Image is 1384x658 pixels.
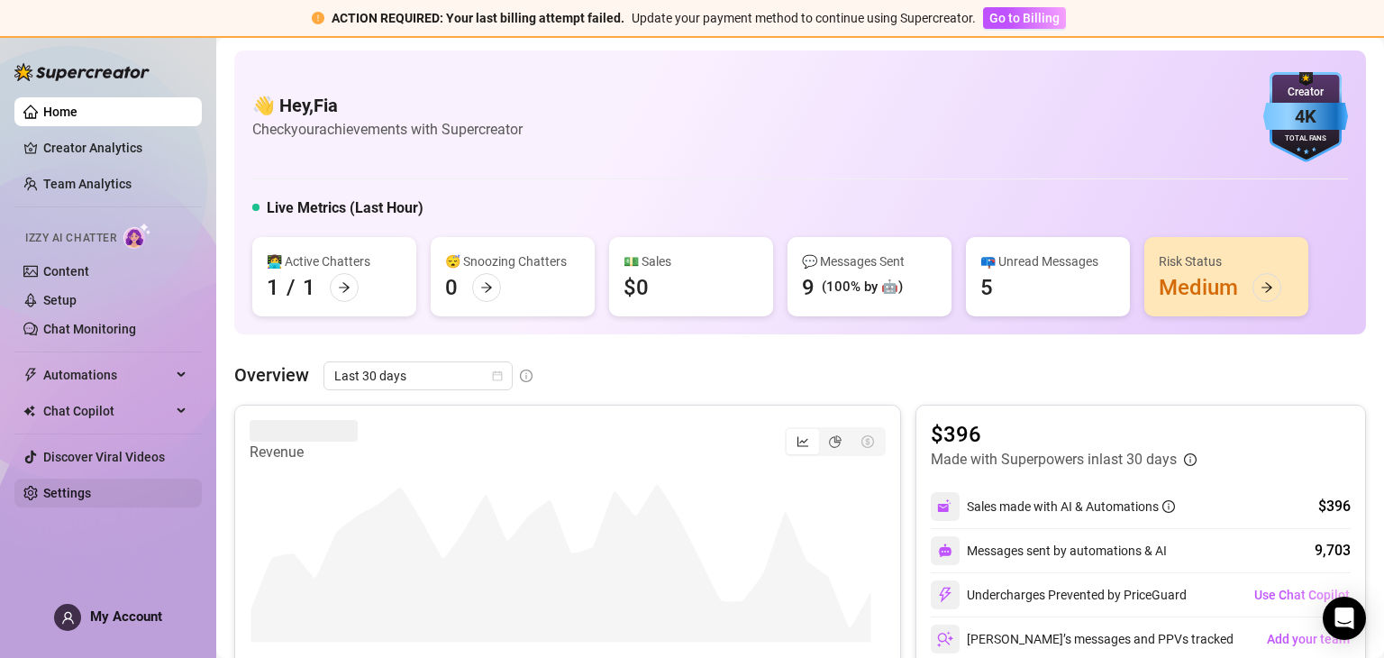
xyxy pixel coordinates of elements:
[14,63,150,81] img: logo-BBDzfeDw.svg
[332,11,624,25] strong: ACTION REQUIRED: Your last billing attempt failed.
[90,608,162,625] span: My Account
[967,497,1175,516] div: Sales made with AI & Automations
[802,251,937,271] div: 💬 Messages Sent
[937,631,953,647] img: svg%3e
[338,281,351,294] span: arrow-right
[312,12,324,24] span: exclamation-circle
[1263,84,1348,101] div: Creator
[989,11,1060,25] span: Go to Billing
[1263,72,1348,162] img: blue-badge-DgoSNQY1.svg
[802,273,815,302] div: 9
[43,397,171,425] span: Chat Copilot
[931,625,1234,653] div: [PERSON_NAME]’s messages and PPVs tracked
[25,230,116,247] span: Izzy AI Chatter
[1315,540,1351,562] div: 9,703
[43,177,132,191] a: Team Analytics
[931,536,1167,565] div: Messages sent by automations & AI
[43,264,89,279] a: Content
[492,370,503,381] span: calendar
[1318,496,1351,517] div: $396
[61,611,75,625] span: user
[250,442,358,463] article: Revenue
[1263,133,1348,145] div: Total Fans
[931,420,1197,449] article: $396
[1253,580,1351,609] button: Use Chat Copilot
[267,251,402,271] div: 👩‍💻 Active Chatters
[43,361,171,389] span: Automations
[980,251,1115,271] div: 📪 Unread Messages
[23,405,35,417] img: Chat Copilot
[822,277,903,298] div: (100% by 🤖)
[624,273,649,302] div: $0
[983,7,1066,29] button: Go to Billing
[797,435,809,448] span: line-chart
[1323,597,1366,640] div: Open Intercom Messenger
[861,435,874,448] span: dollar-circle
[123,223,151,249] img: AI Chatter
[1254,588,1350,602] span: Use Chat Copilot
[785,427,886,456] div: segmented control
[980,273,993,302] div: 5
[334,362,502,389] span: Last 30 days
[303,273,315,302] div: 1
[829,435,842,448] span: pie-chart
[983,11,1066,25] a: Go to Billing
[520,370,533,382] span: info-circle
[43,133,187,162] a: Creator Analytics
[43,322,136,336] a: Chat Monitoring
[1266,625,1351,653] button: Add your team
[43,450,165,464] a: Discover Viral Videos
[1162,500,1175,513] span: info-circle
[234,361,309,388] article: Overview
[252,118,523,141] article: Check your achievements with Supercreator
[480,281,493,294] span: arrow-right
[937,498,953,515] img: svg%3e
[1267,632,1350,646] span: Add your team
[1263,103,1348,131] div: 4K
[624,251,759,271] div: 💵 Sales
[252,93,523,118] h4: 👋 Hey, Fia
[1261,281,1273,294] span: arrow-right
[1184,453,1197,466] span: info-circle
[931,449,1177,471] article: Made with Superpowers in last 30 days
[43,105,77,119] a: Home
[267,273,279,302] div: 1
[937,587,953,603] img: svg%3e
[445,251,580,271] div: 😴 Snoozing Chatters
[445,273,458,302] div: 0
[1159,251,1294,271] div: Risk Status
[23,368,38,382] span: thunderbolt
[931,580,1187,609] div: Undercharges Prevented by PriceGuard
[632,11,976,25] span: Update your payment method to continue using Supercreator.
[267,197,423,219] h5: Live Metrics (Last Hour)
[938,544,952,558] img: svg%3e
[43,486,91,500] a: Settings
[43,293,77,307] a: Setup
